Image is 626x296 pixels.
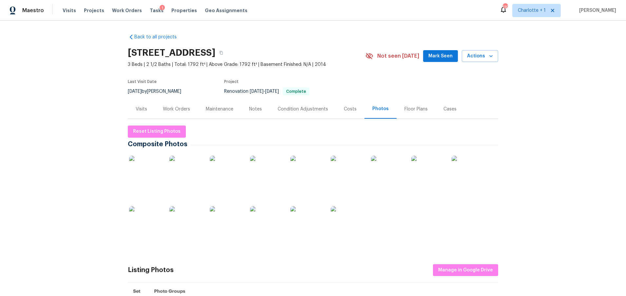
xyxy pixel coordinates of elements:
[577,7,616,14] span: [PERSON_NAME]
[249,106,262,112] div: Notes
[84,7,104,14] span: Projects
[438,266,493,274] span: Manage in Google Drive
[63,7,76,14] span: Visits
[150,8,164,13] span: Tasks
[423,50,458,62] button: Mark Seen
[278,106,328,112] div: Condition Adjustments
[22,7,44,14] span: Maestro
[205,7,247,14] span: Geo Assignments
[128,89,142,94] span: [DATE]
[377,53,419,59] span: Not seen [DATE]
[250,89,279,94] span: -
[467,52,493,60] span: Actions
[128,267,174,273] div: Listing Photos
[284,89,309,93] span: Complete
[128,141,191,148] span: Composite Photos
[518,7,546,14] span: Charlotte + 1
[462,50,498,62] button: Actions
[112,7,142,14] span: Work Orders
[344,106,357,112] div: Costs
[250,89,264,94] span: [DATE]
[128,88,189,95] div: by [PERSON_NAME]
[265,89,279,94] span: [DATE]
[160,5,165,11] div: 1
[128,61,365,68] span: 3 Beds | 2 1/2 Baths | Total: 1792 ft² | Above Grade: 1792 ft² | Basement Finished: N/A | 2014
[428,52,453,60] span: Mark Seen
[133,128,181,136] span: Reset Listing Photos
[224,80,239,84] span: Project
[433,264,498,276] button: Manage in Google Drive
[128,126,186,138] button: Reset Listing Photos
[171,7,197,14] span: Properties
[128,80,157,84] span: Last Visit Date
[443,106,457,112] div: Cases
[503,4,507,10] div: 119
[136,106,147,112] div: Visits
[372,106,389,112] div: Photos
[128,34,191,40] a: Back to all projects
[128,49,215,56] h2: [STREET_ADDRESS]
[404,106,428,112] div: Floor Plans
[206,106,233,112] div: Maintenance
[215,47,227,59] button: Copy Address
[163,106,190,112] div: Work Orders
[224,89,309,94] span: Renovation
